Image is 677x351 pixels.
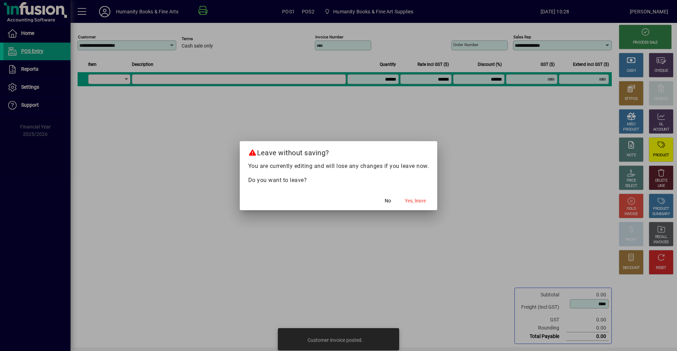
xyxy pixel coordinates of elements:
h2: Leave without saving? [240,141,438,162]
span: No [385,197,391,205]
p: Do you want to leave? [248,176,429,184]
p: You are currently editing and will lose any changes if you leave now. [248,162,429,170]
span: Yes, leave [405,197,426,205]
button: No [377,195,399,207]
button: Yes, leave [402,195,429,207]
